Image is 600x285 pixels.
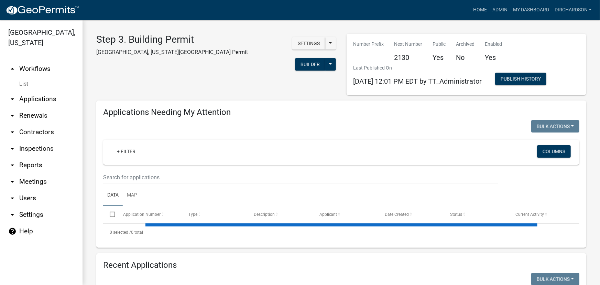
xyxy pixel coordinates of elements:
[485,41,502,48] p: Enabled
[8,145,17,153] i: arrow_drop_down
[116,206,182,223] datatable-header-cell: Application Number
[8,65,17,73] i: arrow_drop_up
[552,3,594,17] a: drichardson
[8,95,17,103] i: arrow_drop_down
[8,194,17,202] i: arrow_drop_down
[182,206,247,223] datatable-header-cell: Type
[8,161,17,169] i: arrow_drop_down
[8,211,17,219] i: arrow_drop_down
[456,41,475,48] p: Archived
[123,212,161,217] span: Application Number
[295,58,325,71] button: Builder
[254,212,275,217] span: Description
[8,178,17,186] i: arrow_drop_down
[470,3,490,17] a: Home
[110,230,131,235] span: 0 selected /
[433,41,446,48] p: Public
[378,206,444,223] datatable-header-cell: Date Created
[103,170,498,184] input: Search for applications
[490,3,510,17] a: Admin
[433,53,446,62] h5: Yes
[96,48,248,56] p: [GEOGRAPHIC_DATA], [US_STATE][GEOGRAPHIC_DATA] Permit
[319,212,337,217] span: Applicant
[247,206,313,223] datatable-header-cell: Description
[111,145,141,158] a: + Filter
[8,112,17,120] i: arrow_drop_down
[96,34,248,45] h3: Step 3. Building Permit
[509,206,575,223] datatable-header-cell: Current Activity
[394,53,423,62] h5: 2130
[516,212,544,217] span: Current Activity
[444,206,509,223] datatable-header-cell: Status
[8,128,17,136] i: arrow_drop_down
[394,41,423,48] p: Next Number
[313,206,378,223] datatable-header-cell: Applicant
[495,73,546,85] button: Publish History
[531,120,579,133] button: Bulk Actions
[103,184,123,207] a: Data
[292,37,325,50] button: Settings
[188,212,197,217] span: Type
[537,145,571,158] button: Columns
[353,77,482,85] span: [DATE] 12:01 PM EDT by TT_Administrator
[103,107,579,117] h4: Applications Needing My Attention
[103,260,579,270] h4: Recent Applications
[8,227,17,235] i: help
[123,184,141,207] a: Map
[495,77,546,82] wm-modal-confirm: Workflow Publish History
[485,53,502,62] h5: Yes
[385,212,409,217] span: Date Created
[103,206,116,223] datatable-header-cell: Select
[103,224,579,241] div: 0 total
[353,41,384,48] p: Number Prefix
[450,212,462,217] span: Status
[510,3,552,17] a: My Dashboard
[353,64,482,72] p: Last Published On
[456,53,475,62] h5: No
